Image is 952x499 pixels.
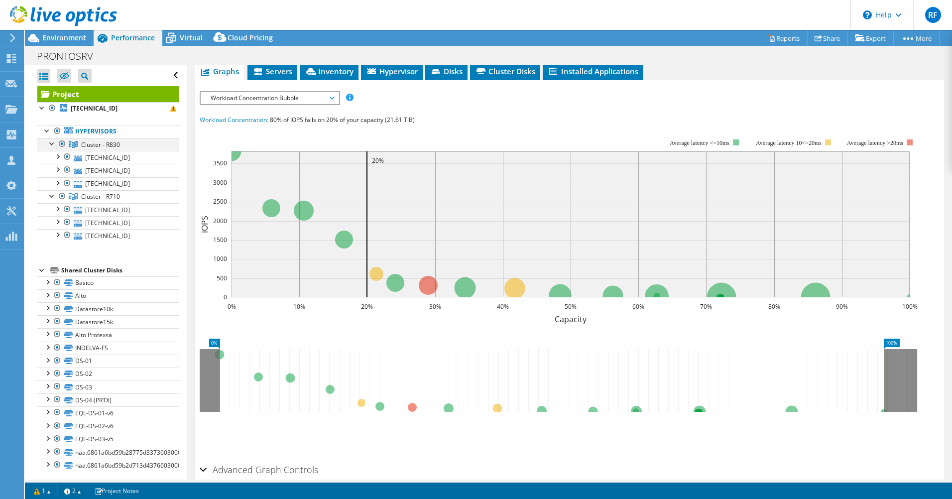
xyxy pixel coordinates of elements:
a: 1 [27,485,58,497]
a: DS-04 (PRTX) [37,393,179,406]
a: More [893,30,940,46]
a: Share [807,30,848,46]
span: Workload Concentration: [200,116,268,124]
a: [TECHNICAL_ID] [37,102,179,115]
a: Project [37,86,179,102]
span: Servers [252,66,292,76]
a: Export [847,30,894,46]
text: 80% [768,302,780,311]
text: 40% [497,302,509,311]
a: EQL-DS-02-v6 [37,420,179,433]
text: 1500 [213,236,227,244]
a: DS-02 [37,368,179,380]
text: 0 [224,293,227,301]
span: Disks [430,66,463,76]
h1: PRONTOSRV [32,51,109,62]
a: [TECHNICAL_ID] [37,164,179,177]
text: 2000 [213,217,227,225]
text: 50% [565,302,577,311]
span: Environment [42,33,86,42]
tspan: Average latency <=10ms [670,139,729,146]
span: Hypervisor [366,66,418,76]
tspan: Average latency 10<=20ms [756,139,822,146]
span: Cloud Pricing [228,33,273,42]
a: Hypervisors [37,125,179,138]
text: 1000 [213,254,227,263]
text: Average latency >20ms [847,139,903,146]
a: Cluster - R710 [37,190,179,203]
text: 90% [836,302,848,311]
span: Inventory [305,66,354,76]
a: [TECHNICAL_ID] [37,151,179,164]
text: IOPS [199,216,210,233]
span: Installed Applications [548,66,638,76]
text: 3000 [213,178,227,187]
a: Datastore10k [37,302,179,315]
a: 2 [57,485,88,497]
text: 500 [217,274,227,282]
a: Reports [760,30,808,46]
span: 80% of IOPS falls on 20% of your capacity (21.61 TiB) [270,116,415,124]
text: 20% [361,302,373,311]
a: [TECHNICAL_ID] [37,177,179,190]
text: 60% [632,302,644,311]
div: Shared Cluster Disks [61,264,179,276]
a: naa.6861a6bd59b2d713d4376603000040ce [37,459,179,472]
a: Cluster - R830 [37,138,179,151]
a: [TECHNICAL_ID] [37,216,179,229]
a: Alto [37,289,179,302]
text: 2500 [213,197,227,206]
text: 20% [372,156,384,165]
text: 10% [293,302,305,311]
a: EQL-DS-01-v6 [37,406,179,419]
a: DS-01 [37,355,179,368]
text: Capacity [555,314,587,325]
text: 70% [700,302,712,311]
span: Graphs [200,66,239,76]
span: Virtual [180,33,203,42]
h2: Advanced Graph Controls [200,460,318,480]
text: 100% [902,302,917,311]
svg: \n [863,10,872,19]
span: RF [925,7,941,23]
a: [TECHNICAL_ID] [37,229,179,242]
a: Basico [37,276,179,289]
a: DS-03 [37,380,179,393]
a: naa.6861a6bd59b28775d33736030000c04e [37,446,179,459]
a: Alto Protexsa [37,328,179,341]
span: Workload Concentration Bubble [206,92,334,104]
span: Cluster - R710 [81,192,120,201]
a: [TECHNICAL_ID] [37,203,179,216]
span: Performance [111,33,155,42]
a: Project Notes [88,485,146,497]
b: [TECHNICAL_ID] [71,104,118,113]
a: Datastore15k [37,315,179,328]
span: Cluster - R830 [81,140,120,149]
text: 30% [429,302,441,311]
text: 0% [227,302,236,311]
a: EQL-DS-03-v5 [37,433,179,446]
text: 3500 [213,159,227,167]
a: INDELVA-FS [37,342,179,355]
span: Cluster Disks [475,66,535,76]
